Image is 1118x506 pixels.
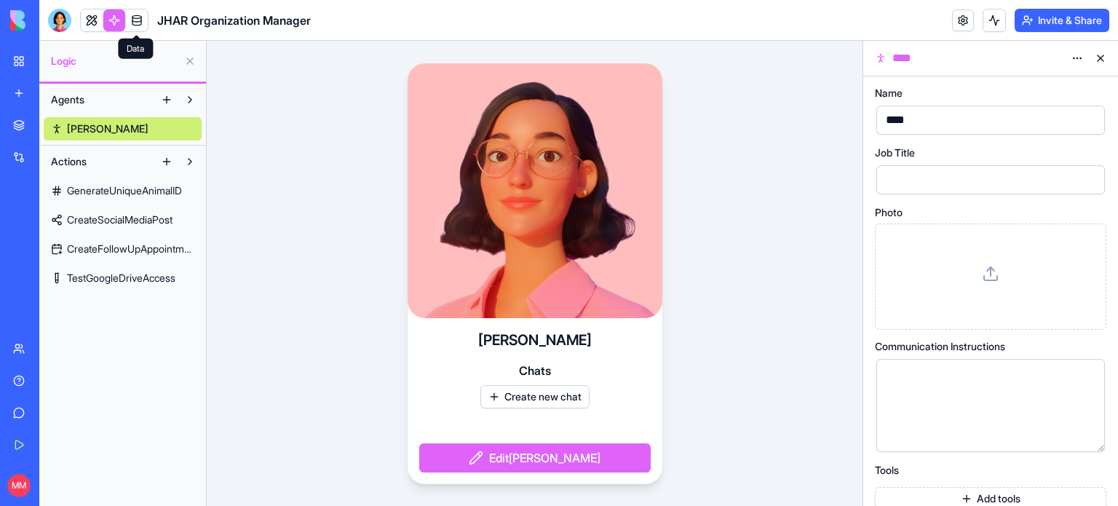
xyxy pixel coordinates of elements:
div: Close [250,23,277,50]
span: Agents [51,92,84,107]
span: Name [875,88,903,98]
span: MM [7,474,31,497]
div: Send us a message [30,293,243,308]
button: Invite & Share [1015,9,1109,32]
p: Hi [PERSON_NAME] 👋 [29,103,262,153]
img: Profile image for Michal [211,23,240,52]
div: We'll be back online [DATE] [30,308,243,323]
span: CreateSocialMediaPost [67,213,173,227]
span: CreateFollowUpAppointment [67,242,194,256]
button: Tickets [146,419,218,477]
img: logo [10,10,100,31]
span: Logic [51,54,178,68]
h4: [PERSON_NAME] [478,330,592,350]
a: [PERSON_NAME] [44,117,202,141]
button: Edit[PERSON_NAME] [419,443,651,473]
button: Agents [44,88,155,111]
button: Help [218,419,291,477]
img: Profile image for Shelly [183,23,213,52]
img: logo [29,28,47,51]
div: Recent messageProfile image for ShellyI wanted to use my organizations Google Drive to upload ani... [15,197,277,273]
span: GenerateUniqueAnimalID [67,183,182,198]
a: TestGoogleDriveAccess [44,266,202,290]
span: JHAR Organization Manager [157,12,311,29]
span: Messages [84,455,135,465]
a: CreateFollowUpAppointment [44,237,202,261]
div: Create a ticket [30,355,261,371]
span: Tickets [164,455,200,465]
span: [PERSON_NAME] [67,122,148,136]
span: Actions [51,154,87,169]
img: Profile image for Shelly [30,231,59,260]
div: Send us a messageWe'll be back online [DATE] [15,280,277,336]
button: Actions [44,150,155,173]
span: Chats [519,362,551,379]
span: Home [20,455,52,465]
span: Job Title [875,148,915,158]
button: Messages [73,419,146,477]
span: Photo [875,207,903,218]
span: TestGoogleDriveAccess [67,271,175,285]
a: CreateSocialMediaPost [44,208,202,232]
div: Data [118,39,153,59]
span: Tools [875,465,899,475]
div: Tickets [30,382,244,398]
span: Help [243,455,266,465]
div: Tickets [21,376,270,403]
button: Create new chat [480,385,590,408]
div: • [DATE] [98,245,139,261]
span: Communication Instructions [875,341,1005,352]
div: Profile image for ShellyI wanted to use my organizations Google Drive to upload animal images but... [15,218,276,272]
p: How can we help? [29,153,262,178]
a: GenerateUniqueAnimalID [44,179,202,202]
div: Recent message [30,209,261,224]
div: Shelly [65,245,95,261]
